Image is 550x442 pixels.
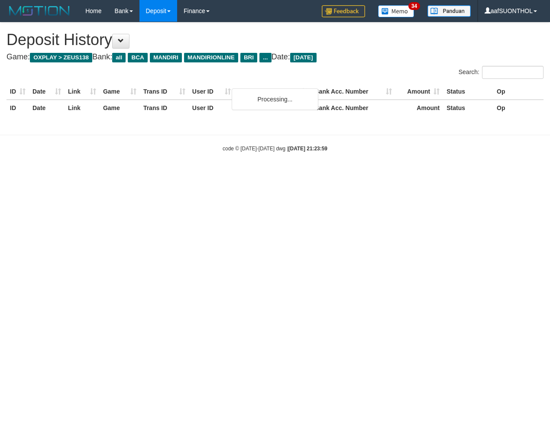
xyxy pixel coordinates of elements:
[443,100,493,116] th: Status
[140,84,189,100] th: Trans ID
[395,100,443,116] th: Amount
[322,5,365,17] img: Feedback.jpg
[459,66,544,79] label: Search:
[150,53,182,62] span: MANDIRI
[6,4,72,17] img: MOTION_logo.png
[259,53,271,62] span: ...
[234,84,311,100] th: Bank Acc. Name
[100,84,140,100] th: Game
[184,53,238,62] span: MANDIRIONLINE
[311,84,396,100] th: Bank Acc. Number
[6,53,544,62] h4: Game: Bank: Date:
[378,5,414,17] img: Button%20Memo.svg
[408,2,420,10] span: 34
[482,66,544,79] input: Search:
[493,100,544,116] th: Op
[493,84,544,100] th: Op
[395,84,443,100] th: Amount
[6,84,29,100] th: ID
[232,88,318,110] div: Processing...
[128,53,147,62] span: BCA
[290,53,317,62] span: [DATE]
[189,84,234,100] th: User ID
[223,146,327,152] small: code © [DATE]-[DATE] dwg |
[6,31,544,49] h1: Deposit History
[29,84,65,100] th: Date
[65,84,100,100] th: Link
[189,100,234,116] th: User ID
[240,53,257,62] span: BRI
[443,84,493,100] th: Status
[112,53,126,62] span: all
[6,100,29,116] th: ID
[65,100,100,116] th: Link
[29,100,65,116] th: Date
[427,5,471,17] img: panduan.png
[140,100,189,116] th: Trans ID
[100,100,140,116] th: Game
[311,100,396,116] th: Bank Acc. Number
[288,146,327,152] strong: [DATE] 21:23:59
[30,53,92,62] span: OXPLAY > ZEUS138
